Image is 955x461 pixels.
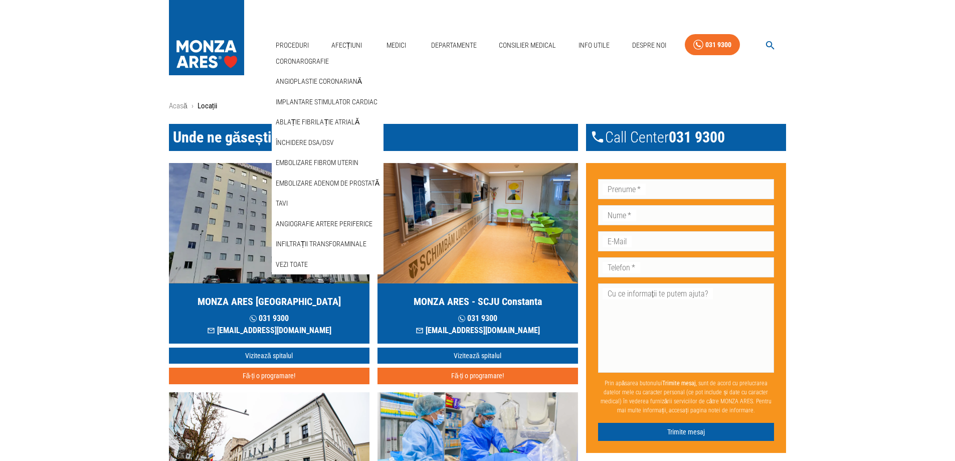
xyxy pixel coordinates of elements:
[327,35,366,56] a: Afecțiuni
[669,128,725,147] span: 031 9300
[272,254,384,275] div: Vezi Toate
[272,132,384,153] div: Închidere DSA/DSV
[272,112,384,132] div: Ablație fibrilație atrială
[662,380,696,387] b: Trimite mesaj
[169,163,369,344] a: MONZA ARES [GEOGRAPHIC_DATA] 031 9300[EMAIL_ADDRESS][DOMAIN_NAME]
[274,155,360,171] a: Embolizare fibrom uterin
[198,294,341,309] h5: MONZA ARES [GEOGRAPHIC_DATA]
[598,423,775,441] button: Trimite mesaj
[416,325,540,337] p: [EMAIL_ADDRESS][DOMAIN_NAME]
[427,35,481,56] a: Departamente
[377,368,578,384] button: Fă-ți o programare!
[169,163,369,283] img: MONZA ARES Bucuresti
[377,163,578,283] img: MONZA ARES Constanta
[207,325,331,337] p: [EMAIL_ADDRESS][DOMAIN_NAME]
[274,134,336,151] a: Închidere DSA/DSV
[495,35,560,56] a: Consilier Medical
[272,234,384,254] div: Infiltrații transforaminale
[274,94,379,110] a: Implantare stimulator cardiac
[272,92,384,112] div: Implantare stimulator cardiac
[169,368,369,384] button: Fă-ți o programare!
[685,34,740,56] a: 031 9300
[207,313,331,325] p: 031 9300
[169,101,187,110] a: Acasă
[169,348,369,364] a: Vizitează spitalul
[274,195,290,212] a: TAVI
[377,163,578,344] a: MONZA ARES - SCJU Constanta 031 9300[EMAIL_ADDRESS][DOMAIN_NAME]
[414,294,542,309] h5: MONZA ARES - SCJU Constanta
[274,73,364,90] a: Angioplastie coronariană
[380,35,413,56] a: Medici
[274,114,361,130] a: Ablație fibrilație atrială
[173,128,272,146] span: Unde ne găsești
[272,51,384,275] nav: secondary mailbox folders
[416,313,540,325] p: 031 9300
[272,193,384,214] div: TAVI
[192,100,194,112] li: ›
[274,216,374,232] a: Angiografie artere periferice
[272,35,313,56] a: Proceduri
[272,51,384,72] div: Coronarografie
[169,100,787,112] nav: breadcrumb
[272,214,384,234] div: Angiografie artere periferice
[274,236,369,252] a: Infiltrații transforaminale
[272,71,384,92] div: Angioplastie coronariană
[628,35,670,56] a: Despre Noi
[598,375,775,419] p: Prin apăsarea butonului , sunt de acord cu prelucrarea datelor mele cu caracter personal (ce pot ...
[272,152,384,173] div: Embolizare fibrom uterin
[274,175,381,192] a: Embolizare adenom de prostată
[586,124,787,151] div: Call Center
[274,256,310,273] a: Vezi Toate
[705,39,731,51] div: 031 9300
[272,173,384,194] div: Embolizare adenom de prostată
[575,35,614,56] a: Info Utile
[377,348,578,364] a: Vizitează spitalul
[198,100,217,112] p: Locații
[274,53,331,70] a: Coronarografie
